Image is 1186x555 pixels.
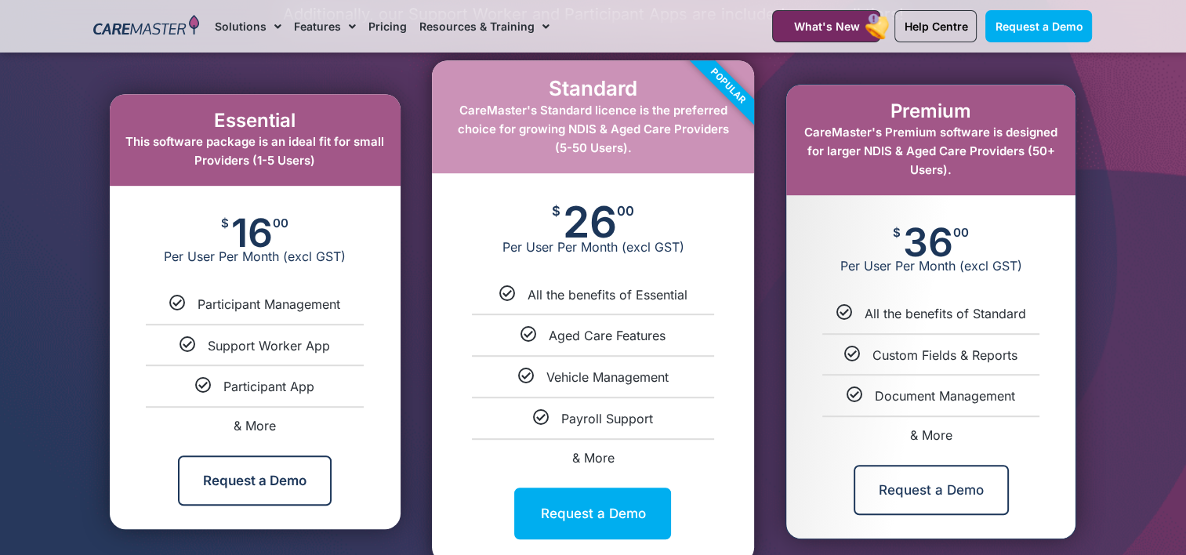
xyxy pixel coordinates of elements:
[563,205,617,239] span: 26
[872,347,1017,363] span: Custom Fields & Reports
[561,411,653,426] span: Payroll Support
[772,10,880,42] a: What's New
[793,20,859,33] span: What's New
[198,296,340,312] span: Participant Management
[804,125,1057,177] span: CareMaster's Premium software is designed for larger NDIS & Aged Care Providers (50+ Users).
[786,258,1075,274] span: Per User Per Month (excl GST)
[221,217,229,229] span: $
[527,287,687,303] span: All the benefits of Essential
[617,205,634,218] span: 00
[953,227,969,238] span: 00
[985,10,1092,42] a: Request a Demo
[894,10,977,42] a: Help Centre
[457,103,728,155] span: CareMaster's Standard licence is the preferred choice for growing NDIS & Aged Care Providers (5-5...
[995,20,1083,33] span: Request a Demo
[93,15,199,38] img: CareMaster Logo
[125,110,385,132] h2: Essential
[549,328,666,343] span: Aged Care Features
[875,388,1015,404] span: Document Management
[854,465,1009,515] a: Request a Demo
[273,217,288,229] span: 00
[208,338,330,354] span: Support Worker App
[865,306,1026,321] span: All the benefits of Standard
[432,239,754,255] span: Per User Per Month (excl GST)
[571,450,614,466] span: & More
[231,217,273,248] span: 16
[125,134,384,168] span: This software package is an ideal fit for small Providers (1-5 Users)
[514,488,671,539] a: Request a Demo
[546,369,668,385] span: Vehicle Management
[893,227,901,238] span: $
[448,76,738,100] h2: Standard
[178,455,332,506] a: Request a Demo
[234,418,276,433] span: & More
[223,379,314,394] span: Participant App
[910,427,952,443] span: & More
[552,205,560,218] span: $
[904,20,967,33] span: Help Centre
[903,227,953,258] span: 36
[802,100,1060,123] h2: Premium
[110,248,401,264] span: Per User Per Month (excl GST)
